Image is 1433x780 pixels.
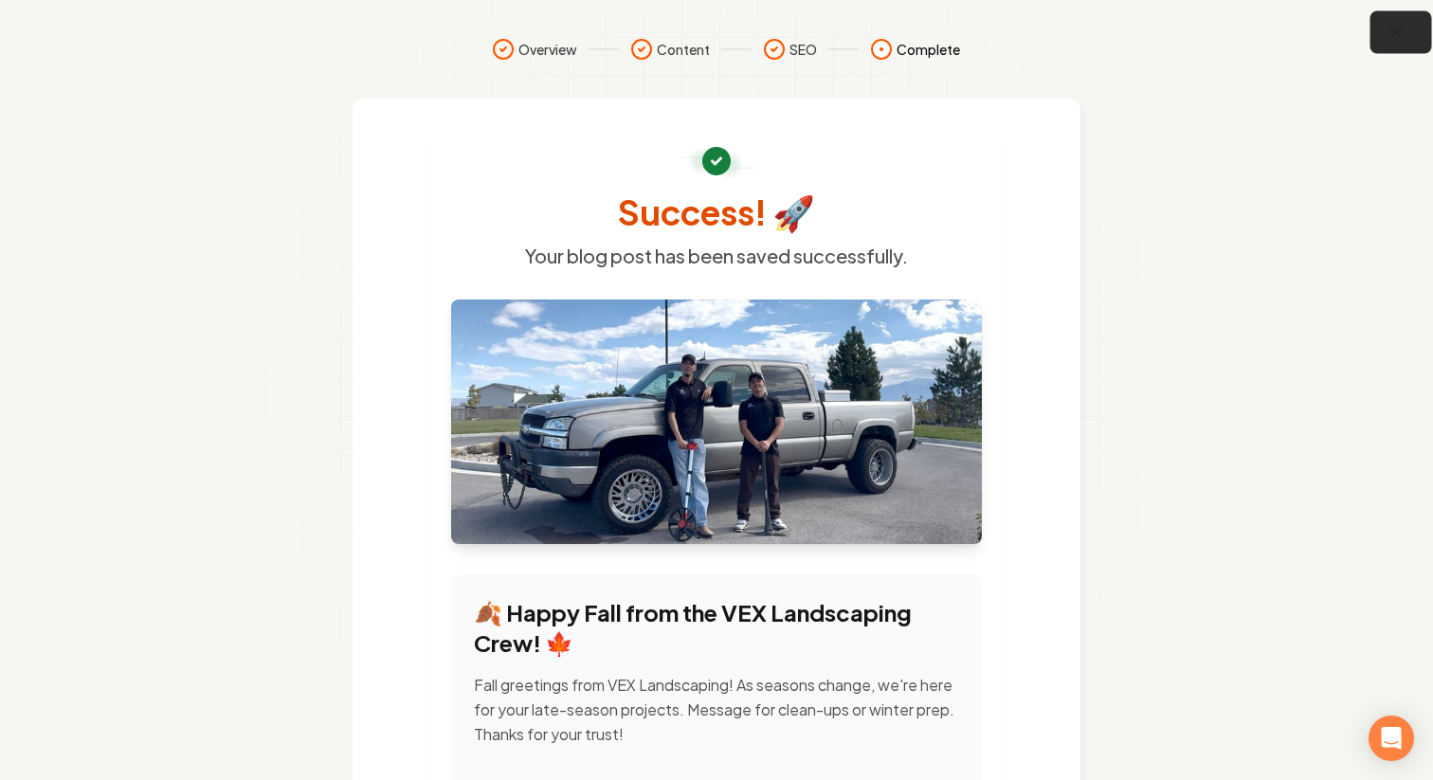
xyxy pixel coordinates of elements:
div: Open Intercom Messenger [1369,716,1414,761]
h1: Success! 🚀 [451,193,982,231]
span: Complete [897,40,960,59]
span: Content [657,40,710,59]
span: SEO [789,40,817,59]
p: Your blog post has been saved successfully. [451,243,982,269]
p: Fall greetings from VEX Landscaping! As seasons change, we're here for your late-season projects.... [474,673,959,747]
span: Overview [518,40,577,59]
h3: 🍂 Happy Fall from the VEX Landscaping Crew! 🍁 [474,597,959,658]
